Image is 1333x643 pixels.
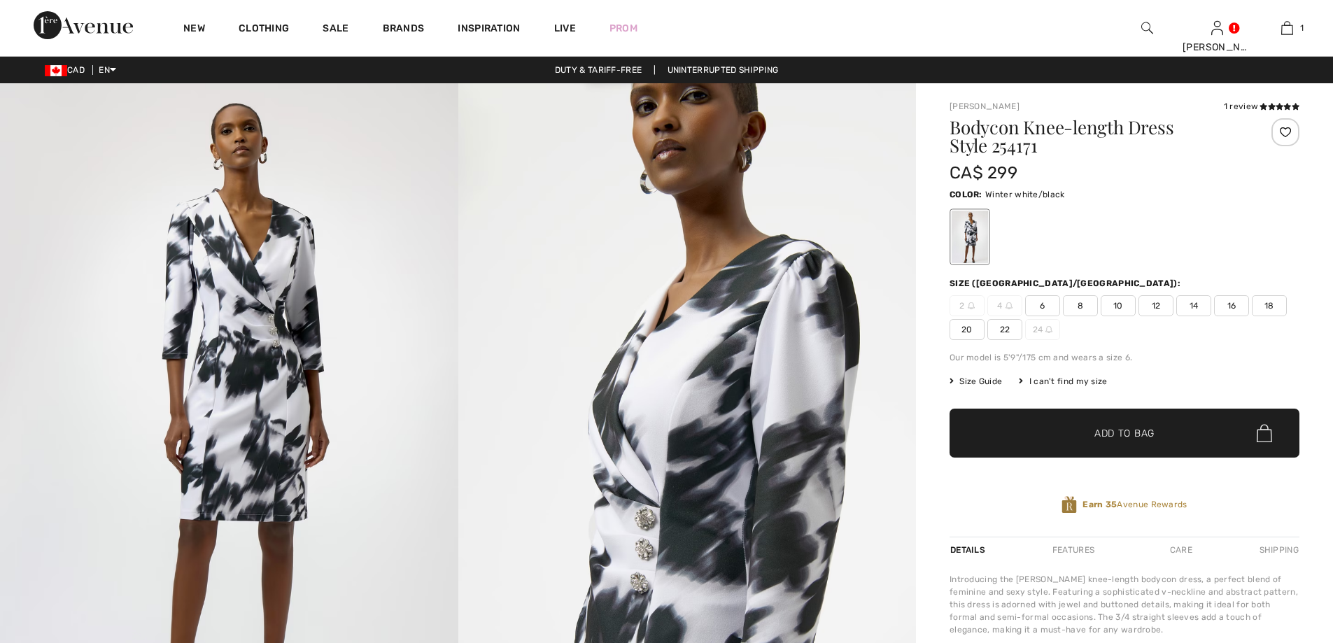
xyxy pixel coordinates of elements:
[554,21,576,36] a: Live
[1300,22,1304,34] span: 1
[968,302,975,309] img: ring-m.svg
[950,101,1020,111] a: [PERSON_NAME]
[1041,537,1106,563] div: Features
[1062,495,1077,514] img: Avenue Rewards
[1063,295,1098,316] span: 8
[1183,40,1251,55] div: [PERSON_NAME]
[45,65,90,75] span: CAD
[1025,295,1060,316] span: 6
[1253,20,1321,36] a: 1
[950,351,1299,364] div: Our model is 5'9"/175 cm and wears a size 6.
[1211,20,1223,36] img: My Info
[34,11,133,39] img: 1ère Avenue
[950,190,982,199] span: Color:
[323,22,348,37] a: Sale
[458,22,520,37] span: Inspiration
[1252,295,1287,316] span: 18
[985,190,1064,199] span: Winter white/black
[1176,295,1211,316] span: 14
[987,319,1022,340] span: 22
[1224,100,1299,113] div: 1 review
[950,375,1002,388] span: Size Guide
[383,22,425,37] a: Brands
[1281,20,1293,36] img: My Bag
[1082,500,1117,509] strong: Earn 35
[99,65,116,75] span: EN
[950,118,1241,155] h1: Bodycon Knee-length Dress Style 254171
[950,409,1299,458] button: Add to Bag
[45,65,67,76] img: Canadian Dollar
[950,277,1183,290] div: Size ([GEOGRAPHIC_DATA]/[GEOGRAPHIC_DATA]):
[1019,375,1107,388] div: I can't find my size
[950,573,1299,636] div: Introducing the [PERSON_NAME] knee-length bodycon dress, a perfect blend of feminine and sexy sty...
[950,163,1017,183] span: CA$ 299
[239,22,289,37] a: Clothing
[950,295,985,316] span: 2
[1025,319,1060,340] span: 24
[950,319,985,340] span: 20
[183,22,205,37] a: New
[1141,20,1153,36] img: search the website
[1094,426,1155,441] span: Add to Bag
[609,21,637,36] a: Prom
[1082,498,1187,511] span: Avenue Rewards
[1257,424,1272,442] img: Bag.svg
[1101,295,1136,316] span: 10
[1045,326,1052,333] img: ring-m.svg
[987,295,1022,316] span: 4
[1138,295,1173,316] span: 12
[1256,537,1299,563] div: Shipping
[952,211,988,263] div: Winter white/black
[950,537,989,563] div: Details
[1158,537,1204,563] div: Care
[1006,302,1013,309] img: ring-m.svg
[1211,21,1223,34] a: Sign In
[1214,295,1249,316] span: 16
